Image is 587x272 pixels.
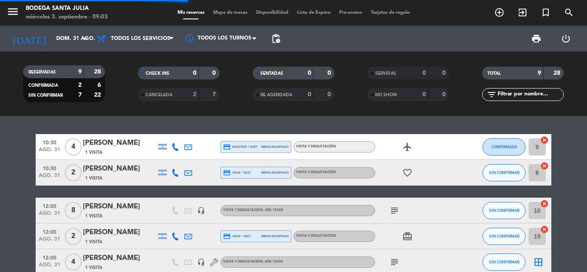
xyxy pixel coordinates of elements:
strong: 0 [422,92,426,98]
span: ago. 31 [39,147,60,157]
span: 1 Visita [85,149,102,156]
i: search [564,7,574,18]
span: 1 Visita [85,213,102,220]
span: Mapa de mesas [209,10,252,15]
strong: 9 [538,70,541,76]
div: miércoles 3. septiembre - 09:03 [26,13,108,21]
i: cancel [540,225,549,234]
span: pending_actions [271,34,281,44]
span: 10:30 [39,163,60,173]
span: SIN CONFIRMAR [489,234,520,238]
i: credit_card [223,232,231,240]
span: mercadopago [261,170,289,175]
strong: 7 [78,92,82,98]
span: ago. 31 [39,262,60,272]
span: Mis reservas [173,10,209,15]
button: menu [6,5,19,21]
i: cancel [540,162,549,170]
span: CONFIRMADA [492,144,517,149]
span: Visita y Degustación [223,208,283,212]
span: master * 6427 [223,143,258,151]
i: cancel [540,136,549,144]
strong: 28 [94,69,103,75]
strong: 0 [422,70,426,76]
span: Tarjetas de regalo [367,10,414,15]
i: credit_card [223,169,231,177]
span: Visita y Degustación [296,234,336,238]
span: 1 Visita [85,264,102,271]
button: SIN CONFIRMAR [483,254,526,271]
span: 12:00 [39,201,60,211]
span: RE AGENDADA [260,93,292,97]
div: [PERSON_NAME] [83,201,156,212]
div: [PERSON_NAME] [83,163,156,174]
i: menu [6,5,19,18]
span: RESERVADAS [28,70,56,74]
span: TOTAL [487,71,501,76]
i: add_circle_outline [494,7,504,18]
div: LOG OUT [551,26,581,52]
strong: 6 [98,82,103,88]
strong: 0 [308,70,311,76]
span: 1 Visita [85,175,102,182]
div: [PERSON_NAME] [83,253,156,264]
i: favorite_border [402,168,413,178]
strong: 28 [553,70,562,76]
span: Visita y Degustación [296,171,336,174]
i: headset_mic [197,207,205,214]
span: 2 [65,228,82,245]
span: SENTADAS [260,71,283,76]
div: Bodega Santa Julia [26,4,108,13]
span: Lista de Espera [293,10,335,15]
span: , ARS 15000 [263,260,283,263]
span: , ARS 15000 [263,208,283,212]
button: SIN CONFIRMAR [483,228,526,245]
i: arrow_drop_down [80,34,90,44]
input: Filtrar por nombre... [497,90,563,99]
span: 1 Visita [85,238,102,245]
span: 8 [65,202,82,219]
span: 2 [65,164,82,181]
i: filter_list [486,89,497,100]
span: SIN CONFIRMAR [489,208,520,213]
i: [DATE] [6,29,52,48]
strong: 0 [212,70,217,76]
i: subject [389,257,400,267]
strong: 2 [193,92,196,98]
span: SIN CONFIRMAR [489,170,520,175]
span: Pre-acceso [335,10,367,15]
span: SERVIDAS [375,71,396,76]
span: visa * 4817 [223,232,251,240]
i: exit_to_app [517,7,528,18]
span: mercadopago [261,233,289,239]
i: card_giftcard [402,231,413,241]
span: CANCELADA [146,93,172,97]
strong: 0 [308,92,311,98]
strong: 2 [78,82,82,88]
strong: 0 [442,92,447,98]
i: headset_mic [197,258,205,266]
div: [PERSON_NAME] [83,227,156,238]
span: Todos los servicios [111,36,170,42]
span: ago. 31 [39,211,60,220]
span: 4 [65,138,82,156]
span: Visita y Degustación [223,260,283,263]
span: NO SHOW [375,93,397,97]
button: SIN CONFIRMAR [483,164,526,181]
span: 4 [65,254,82,271]
span: CONFIRMADA [28,83,58,88]
i: border_all [533,257,544,267]
div: [PERSON_NAME] [83,138,156,149]
span: ago. 31 [39,173,60,183]
i: cancel [540,199,549,208]
strong: 0 [442,70,447,76]
strong: 0 [193,70,196,76]
strong: 0 [327,70,333,76]
span: print [531,34,541,44]
i: credit_card [223,143,231,151]
span: 10:30 [39,137,60,147]
span: 12:00 [39,226,60,236]
i: turned_in_not [541,7,551,18]
span: Visita y Degustación [296,145,336,148]
button: CONFIRMADA [483,138,526,156]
